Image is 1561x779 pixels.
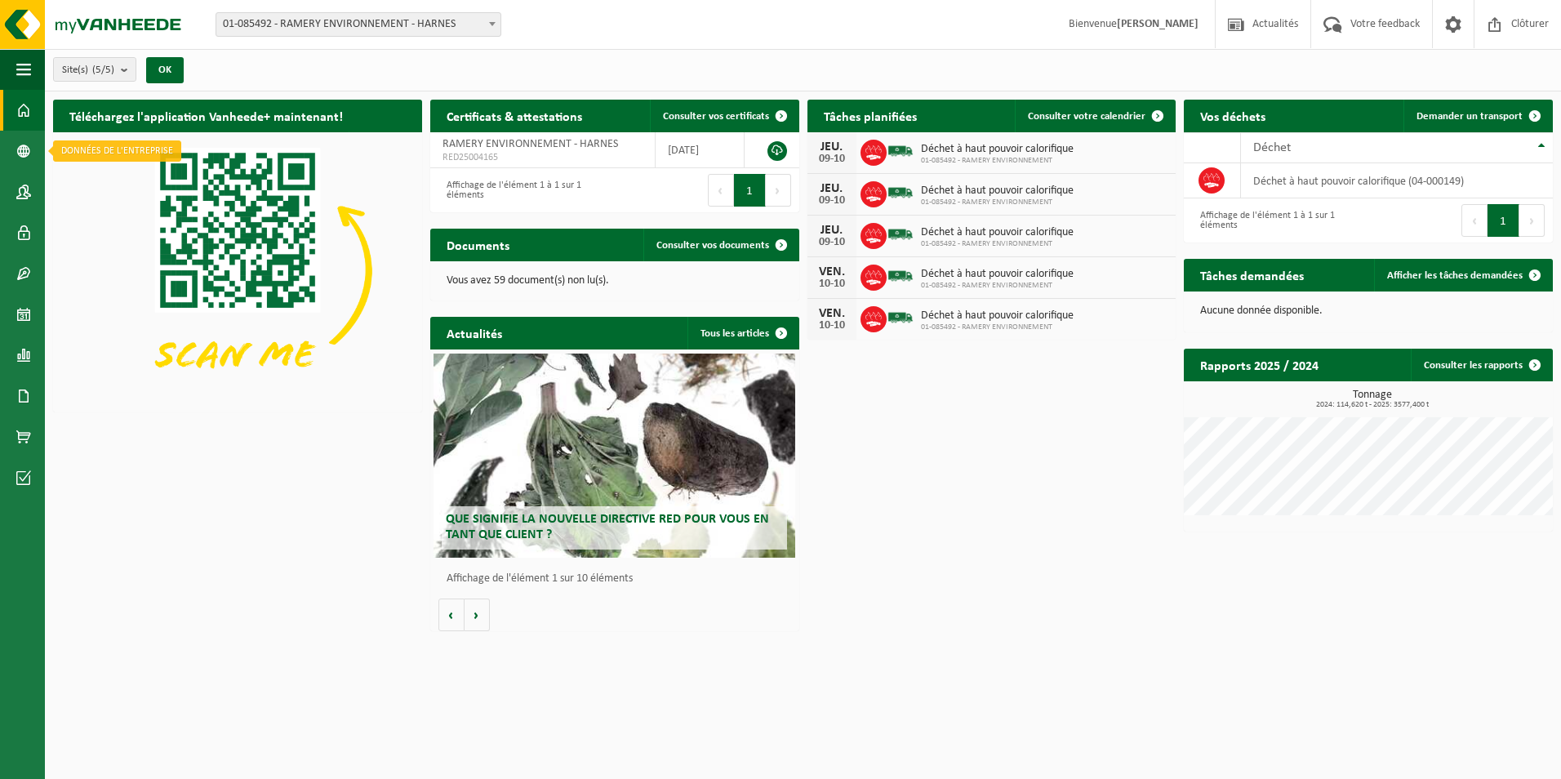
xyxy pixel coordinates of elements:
[430,100,598,131] h2: Certificats & attestations
[1028,111,1145,122] span: Consulter votre calendrier
[887,179,914,207] img: BL-SO-LV
[1117,18,1199,30] strong: [PERSON_NAME]
[921,226,1074,239] span: Déchet à haut pouvoir calorifique
[887,304,914,332] img: BL-SO-LV
[53,57,136,82] button: Site(s)(5/5)
[816,224,848,237] div: JEU.
[921,309,1074,323] span: Déchet à haut pouvoir calorifique
[687,317,798,349] a: Tous les articles
[766,174,791,207] button: Next
[816,320,848,332] div: 10-10
[1192,203,1360,238] div: Affichage de l'élément 1 à 1 sur 1 éléments
[443,151,643,164] span: RED25004165
[816,140,848,154] div: JEU.
[1253,141,1291,154] span: Déchet
[447,573,791,585] p: Affichage de l'élément 1 sur 10 éléments
[921,198,1074,207] span: 01-085492 - RAMERY ENVIRONNEMENT
[656,132,745,168] td: [DATE]
[816,237,848,248] div: 09-10
[1403,100,1551,132] a: Demander un transport
[146,57,184,83] button: OK
[816,307,848,320] div: VEN.
[446,513,769,541] span: Que signifie la nouvelle directive RED pour vous en tant que client ?
[1184,100,1282,131] h2: Vos déchets
[887,220,914,248] img: BL-SO-LV
[921,156,1074,166] span: 01-085492 - RAMERY ENVIRONNEMENT
[708,174,734,207] button: Previous
[816,195,848,207] div: 09-10
[438,599,465,631] button: Vorige
[447,275,783,287] p: Vous avez 59 document(s) non lu(s).
[816,265,848,278] div: VEN.
[1374,259,1551,292] a: Afficher les tâches demandées
[807,100,933,131] h2: Tâches planifiées
[443,138,618,150] span: RAMERY ENVIRONNEMENT - HARNES
[1488,204,1519,237] button: 1
[656,240,769,251] span: Consulter vos documents
[1461,204,1488,237] button: Previous
[1200,305,1537,317] p: Aucune donnée disponible.
[465,599,490,631] button: Volgende
[434,354,795,558] a: Que signifie la nouvelle directive RED pour vous en tant que client ?
[921,268,1074,281] span: Déchet à haut pouvoir calorifique
[887,262,914,290] img: BL-SO-LV
[816,182,848,195] div: JEU.
[430,229,526,260] h2: Documents
[1411,349,1551,381] a: Consulter les rapports
[216,13,500,36] span: 01-085492 - RAMERY ENVIRONNEMENT - HARNES
[1241,163,1554,198] td: déchet à haut pouvoir calorifique (04-000149)
[1387,270,1523,281] span: Afficher les tâches demandées
[1184,259,1320,291] h2: Tâches demandées
[887,137,914,165] img: BL-SO-LV
[643,229,798,261] a: Consulter vos documents
[1416,111,1523,122] span: Demander un transport
[62,58,114,82] span: Site(s)
[921,143,1074,156] span: Déchet à haut pouvoir calorifique
[53,132,422,409] img: Download de VHEPlus App
[216,12,501,37] span: 01-085492 - RAMERY ENVIRONNEMENT - HARNES
[921,185,1074,198] span: Déchet à haut pouvoir calorifique
[1519,204,1545,237] button: Next
[816,278,848,290] div: 10-10
[1192,389,1553,409] h3: Tonnage
[921,281,1074,291] span: 01-085492 - RAMERY ENVIRONNEMENT
[734,174,766,207] button: 1
[1015,100,1174,132] a: Consulter votre calendrier
[816,154,848,165] div: 09-10
[921,239,1074,249] span: 01-085492 - RAMERY ENVIRONNEMENT
[1184,349,1335,381] h2: Rapports 2025 / 2024
[1192,401,1553,409] span: 2024: 114,620 t - 2025: 3577,400 t
[650,100,798,132] a: Consulter vos certificats
[92,65,114,75] count: (5/5)
[53,100,359,131] h2: Téléchargez l'application Vanheede+ maintenant!
[921,323,1074,332] span: 01-085492 - RAMERY ENVIRONNEMENT
[663,111,769,122] span: Consulter vos certificats
[430,317,518,349] h2: Actualités
[438,172,607,208] div: Affichage de l'élément 1 à 1 sur 1 éléments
